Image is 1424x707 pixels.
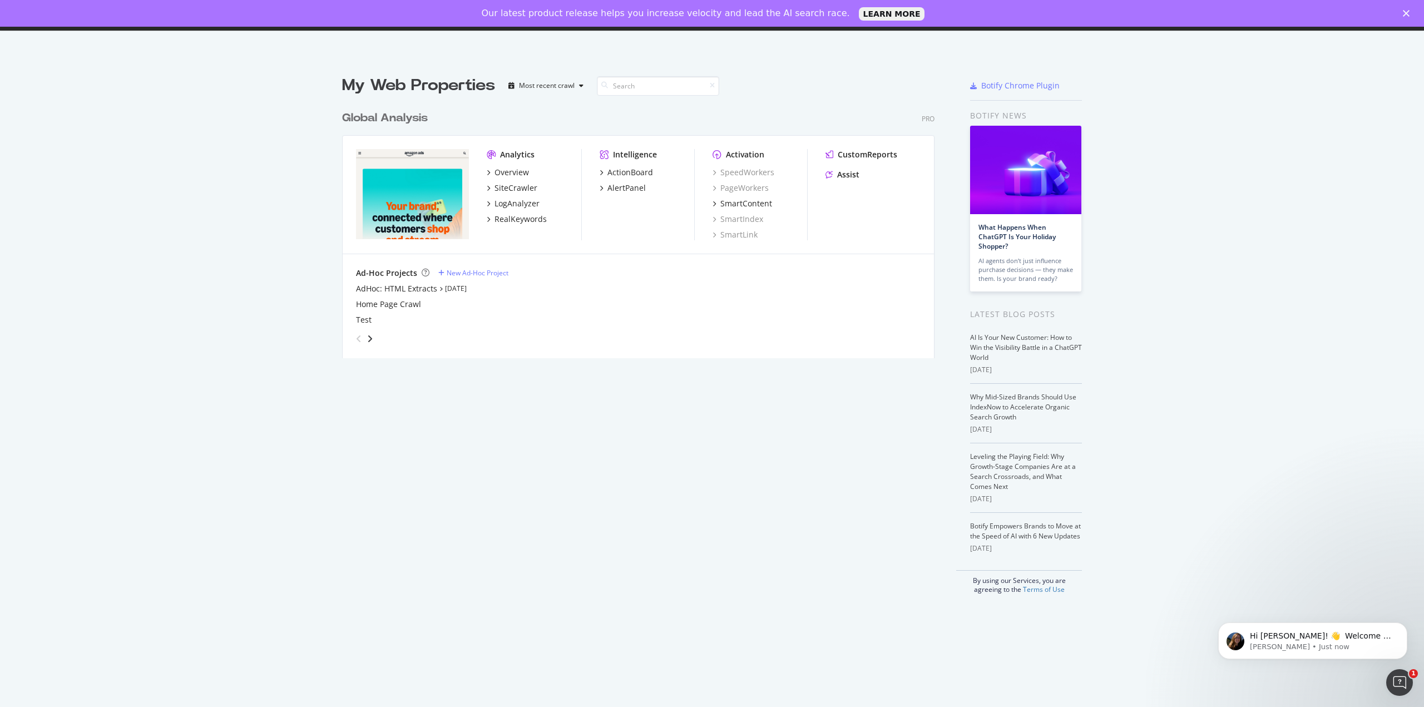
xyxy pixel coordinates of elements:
span: 1 [1409,669,1418,678]
a: RealKeywords [487,214,547,225]
a: Assist [825,169,859,180]
a: SmartLink [713,229,758,240]
input: Search [597,76,719,96]
a: ActionBoard [600,167,653,178]
a: Global Analysis [342,110,432,126]
div: RealKeywords [495,214,547,225]
a: Leveling the Playing Field: Why Growth-Stage Companies Are at a Search Crossroads, and What Comes... [970,452,1076,491]
a: Botify Empowers Brands to Move at the Speed of AI with 6 New Updates [970,521,1081,541]
div: SiteCrawler [495,182,537,194]
div: ActionBoard [607,167,653,178]
div: angle-right [366,333,374,344]
div: grid [342,97,943,358]
div: By using our Services, you are agreeing to the [956,570,1082,594]
a: LEARN MORE [859,7,925,21]
a: Home Page Crawl [356,299,421,310]
div: Activation [726,149,764,160]
button: Most recent crawl [504,77,588,95]
div: Pro [922,114,934,123]
a: SpeedWorkers [713,167,774,178]
a: [DATE] [445,284,467,293]
div: Intelligence [613,149,657,160]
a: Why Mid-Sized Brands Should Use IndexNow to Accelerate Organic Search Growth [970,392,1076,422]
div: New Ad-Hoc Project [447,268,508,278]
div: SmartContent [720,198,772,209]
a: SmartContent [713,198,772,209]
div: [DATE] [970,424,1082,434]
div: Assist [837,169,859,180]
div: angle-left [352,330,366,348]
a: AI Is Your New Customer: How to Win the Visibility Battle in a ChatGPT World [970,333,1082,362]
div: [DATE] [970,365,1082,375]
div: Ad-Hoc Projects [356,268,417,279]
iframe: Intercom notifications message [1201,599,1424,677]
div: AI agents don’t just influence purchase decisions — they make them. Is your brand ready? [978,256,1073,283]
a: Terms of Use [1023,585,1065,594]
a: Test [356,314,372,325]
a: SmartIndex [713,214,763,225]
div: AlertPanel [607,182,646,194]
img: https://advertising.amazon.com [356,149,469,239]
div: Most recent crawl [519,82,575,89]
a: LogAnalyzer [487,198,540,209]
a: CustomReports [825,149,897,160]
a: AlertPanel [600,182,646,194]
div: Botify news [970,110,1082,122]
div: CustomReports [838,149,897,160]
div: [DATE] [970,543,1082,553]
a: Botify Chrome Plugin [970,80,1060,91]
div: Latest Blog Posts [970,308,1082,320]
img: What Happens When ChatGPT Is Your Holiday Shopper? [970,126,1081,214]
a: New Ad-Hoc Project [438,268,508,278]
div: Our latest product release helps you increase velocity and lead the AI search race. [482,8,850,19]
a: SiteCrawler [487,182,537,194]
div: Global Analysis [342,110,428,126]
div: My Web Properties [342,75,495,97]
div: Botify Chrome Plugin [981,80,1060,91]
iframe: Intercom live chat [1386,669,1413,696]
div: Overview [495,167,529,178]
div: LogAnalyzer [495,198,540,209]
a: What Happens When ChatGPT Is Your Holiday Shopper? [978,223,1056,251]
a: Overview [487,167,529,178]
div: Analytics [500,149,535,160]
a: PageWorkers [713,182,769,194]
a: AdHoc: HTML Extracts [356,283,437,294]
div: [DATE] [970,494,1082,504]
div: Close [1403,10,1414,17]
